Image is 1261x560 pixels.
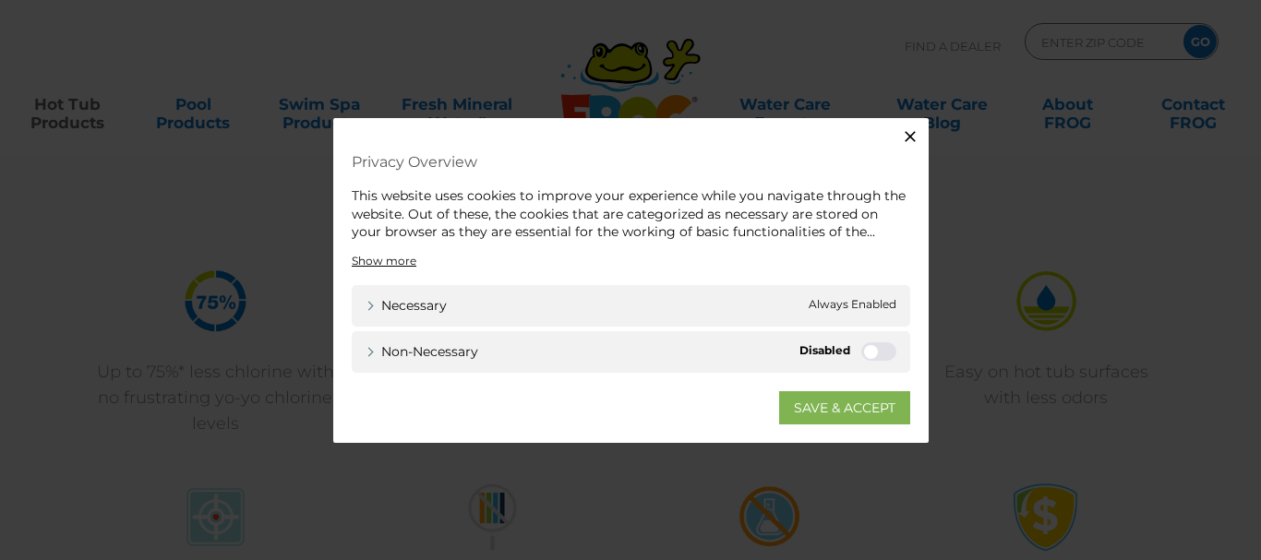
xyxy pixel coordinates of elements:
a: Show more [352,252,416,268]
a: Necessary [366,295,447,315]
a: Non-necessary [366,341,478,361]
a: SAVE & ACCEPT [779,390,910,423]
span: Always Enabled [809,295,896,315]
h4: Privacy Overview [352,146,910,178]
div: This website uses cookies to improve your experience while you navigate through the website. Out ... [352,187,910,242]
